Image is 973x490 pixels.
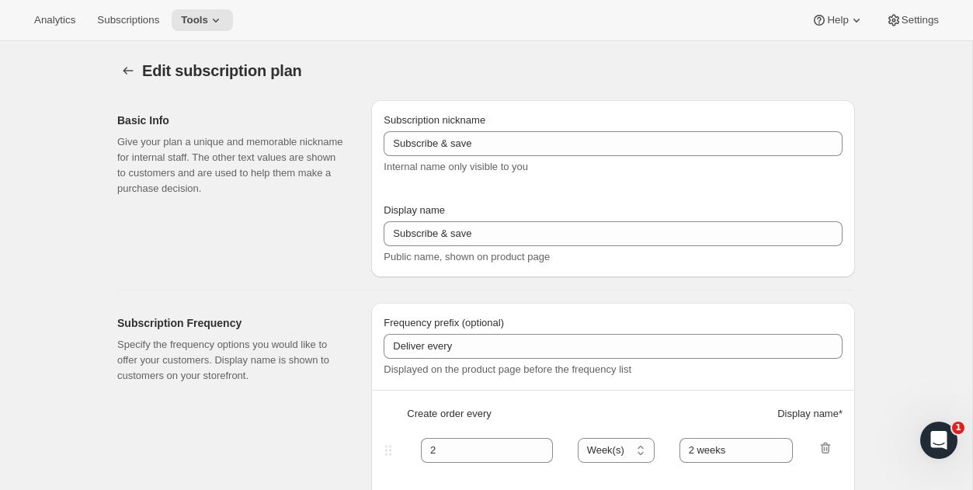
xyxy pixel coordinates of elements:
p: Give your plan a unique and memorable nickname for internal staff. The other text values are show... [117,134,346,196]
span: Settings [902,14,939,26]
button: Analytics [25,9,85,31]
button: Tools [172,9,233,31]
input: Subscribe & Save [384,221,843,246]
input: Deliver every [384,334,843,359]
span: Displayed on the product page before the frequency list [384,363,631,375]
span: Public name, shown on product page [384,251,550,262]
button: Settings [877,9,948,31]
span: Create order every [407,406,491,422]
span: Subscriptions [97,14,159,26]
span: Display name * [777,406,843,422]
h2: Subscription Frequency [117,315,346,331]
span: 1 [952,422,964,434]
span: Frequency prefix (optional) [384,317,504,328]
h2: Basic Info [117,113,346,128]
span: Internal name only visible to you [384,161,528,172]
span: Tools [181,14,208,26]
iframe: Intercom live chat [920,422,957,459]
p: Specify the frequency options you would like to offer your customers. Display name is shown to cu... [117,337,346,384]
button: Subscription plans [117,60,139,82]
button: Help [802,9,873,31]
span: Subscription nickname [384,114,485,126]
span: Display name [384,204,445,216]
span: Edit subscription plan [142,62,302,79]
span: Help [827,14,848,26]
input: Subscribe & Save [384,131,843,156]
button: Subscriptions [88,9,169,31]
span: Analytics [34,14,75,26]
input: 1 month [679,438,794,463]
